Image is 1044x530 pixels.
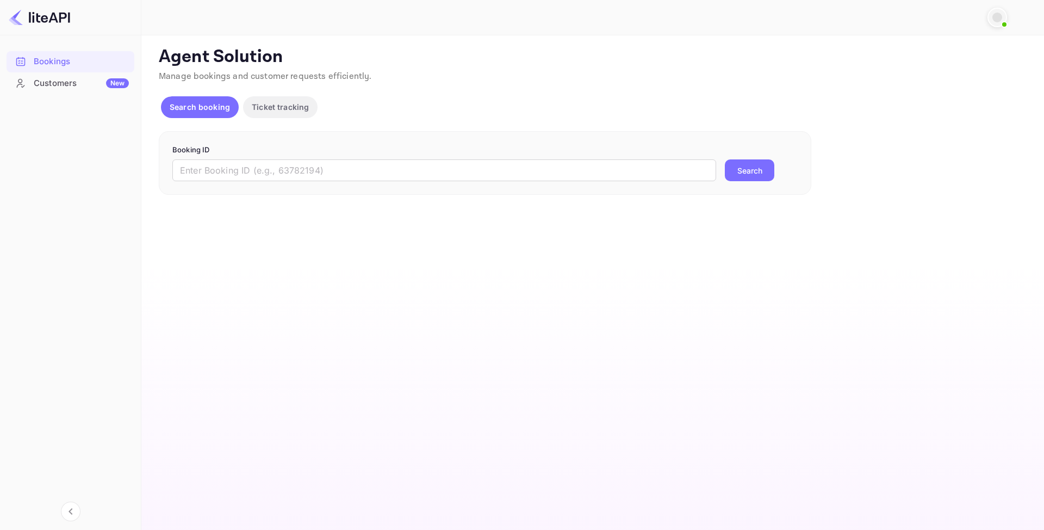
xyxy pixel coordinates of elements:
[7,73,134,93] a: CustomersNew
[34,56,129,68] div: Bookings
[7,73,134,94] div: CustomersNew
[170,101,230,113] p: Search booking
[106,78,129,88] div: New
[61,502,80,521] button: Collapse navigation
[9,9,70,26] img: LiteAPI logo
[34,77,129,90] div: Customers
[252,101,309,113] p: Ticket tracking
[159,71,372,82] span: Manage bookings and customer requests efficiently.
[7,51,134,72] div: Bookings
[725,159,774,181] button: Search
[7,51,134,71] a: Bookings
[172,145,798,156] p: Booking ID
[172,159,716,181] input: Enter Booking ID (e.g., 63782194)
[159,46,1024,68] p: Agent Solution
